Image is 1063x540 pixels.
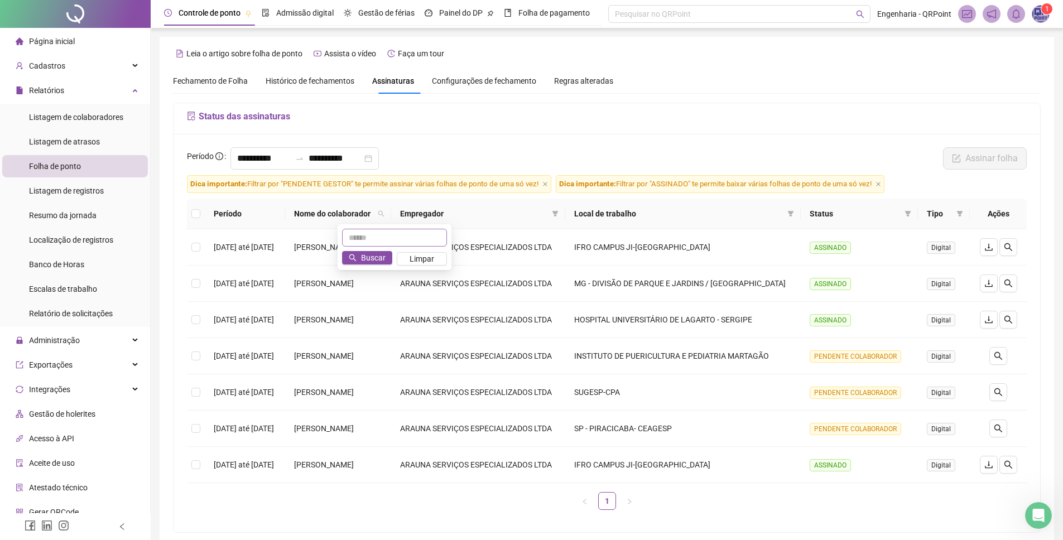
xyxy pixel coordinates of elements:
td: IFRO CAMPUS JI-[GEOGRAPHIC_DATA] [565,229,801,266]
span: close [542,181,548,187]
td: [DATE] até [DATE] [205,302,285,338]
iframe: Intercom live chat [1025,502,1052,529]
span: download [984,243,993,252]
span: search [378,210,384,217]
span: filter [787,210,794,217]
button: Buscar [342,251,392,264]
span: file [16,86,23,94]
h5: Status das assinaturas [187,110,1027,123]
span: home [16,37,23,45]
span: Listagem de atrasos [29,137,100,146]
td: [DATE] até [DATE] [205,338,285,374]
span: dashboard [425,9,432,17]
span: lock [16,336,23,344]
span: Faça um tour [398,49,444,58]
button: left [576,492,594,510]
span: api [16,435,23,442]
span: Status [810,208,900,220]
span: file-done [262,9,270,17]
td: ARAUNA SERVIÇOS ESPECIALIZADOS LTDA [391,266,565,302]
span: instagram [58,520,69,531]
span: qrcode [16,508,23,516]
span: search [349,254,357,262]
span: Relatórios [29,86,64,95]
button: Assinar folha [943,147,1027,170]
span: filter [785,205,796,222]
th: Período [205,199,285,229]
span: Digital [927,387,955,399]
span: Leia o artigo sobre folha de ponto [186,49,302,58]
a: 1 [599,493,615,509]
span: Atestado técnico [29,483,88,492]
button: right [621,492,638,510]
td: ARAUNA SERVIÇOS ESPECIALIZADOS LTDA [391,229,565,266]
sup: Atualize o seu contato no menu Meus Dados [1041,3,1052,15]
span: search [994,351,1003,360]
span: Integrações [29,385,70,394]
button: Limpar [397,252,447,266]
span: swap-right [295,154,304,163]
span: download [984,279,993,288]
span: apartment [16,410,23,418]
span: pushpin [487,10,494,17]
span: filter [954,205,965,222]
span: Configurações de fechamento [432,77,536,85]
td: ARAUNA SERVIÇOS ESPECIALIZADOS LTDA [391,374,565,411]
span: user-add [16,62,23,70]
th: Ações [970,199,1027,229]
td: ARAUNA SERVIÇOS ESPECIALIZADOS LTDA [391,338,565,374]
span: Filtrar por "ASSINADO" te permite baixar várias folhas de ponto de uma só vez! [556,175,884,193]
span: Aceite de uso [29,459,75,467]
span: Listagem de registros [29,186,104,195]
span: Tipo [927,208,952,220]
span: Cadastros [29,61,65,70]
span: Painel do DP [439,8,483,17]
span: history [387,50,395,57]
span: file-text [176,50,184,57]
span: audit [16,459,23,467]
td: ARAUNA SERVIÇOS ESPECIALIZADOS LTDA [391,447,565,483]
span: file-sync [187,112,196,120]
span: to [295,154,304,163]
span: Assista o vídeo [324,49,376,58]
span: 1 [1045,5,1049,13]
td: [PERSON_NAME] [285,302,391,338]
td: [DATE] até [DATE] [205,447,285,483]
td: [DATE] até [DATE] [205,411,285,447]
td: IFRO CAMPUS JI-[GEOGRAPHIC_DATA] [565,447,801,483]
td: INSTITUTO DE PUERICULTURA E PEDIATRIA MARTAGÃO [565,338,801,374]
td: [DATE] até [DATE] [205,374,285,411]
td: ARAUNA SERVIÇOS ESPECIALIZADOS LTDA [391,411,565,447]
td: [PERSON_NAME] [285,338,391,374]
td: [DATE] até [DATE] [205,266,285,302]
span: Digital [927,350,955,363]
span: Gestão de holerites [29,409,95,418]
span: Gestão de férias [358,8,415,17]
span: filter [902,205,913,222]
li: 1 [598,492,616,510]
span: Histórico de fechamentos [266,76,354,85]
span: filter [905,210,911,217]
span: close [876,181,881,187]
span: book [504,9,512,17]
span: Filtrar por "PENDENTE GESTOR" te permite assinar várias folhas de ponto de uma só vez! [187,175,551,193]
span: Dica importante: [190,180,247,188]
span: search [994,424,1003,433]
li: Página anterior [576,492,594,510]
td: [DATE] até [DATE] [205,229,285,266]
td: SP - PIRACICABA- CEAGESP [565,411,801,447]
span: filter [956,210,963,217]
span: download [984,315,993,324]
span: PENDENTE COLABORADOR [810,423,901,435]
span: Dica importante: [559,180,616,188]
span: Página inicial [29,37,75,46]
td: [PERSON_NAME] [285,229,391,266]
span: Digital [927,242,955,254]
span: Administração [29,336,80,345]
span: ASSINADO [810,314,851,326]
span: Admissão digital [276,8,334,17]
span: Escalas de trabalho [29,285,97,293]
span: ASSINADO [810,242,851,254]
span: linkedin [41,520,52,531]
span: Resumo da jornada [29,211,97,220]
